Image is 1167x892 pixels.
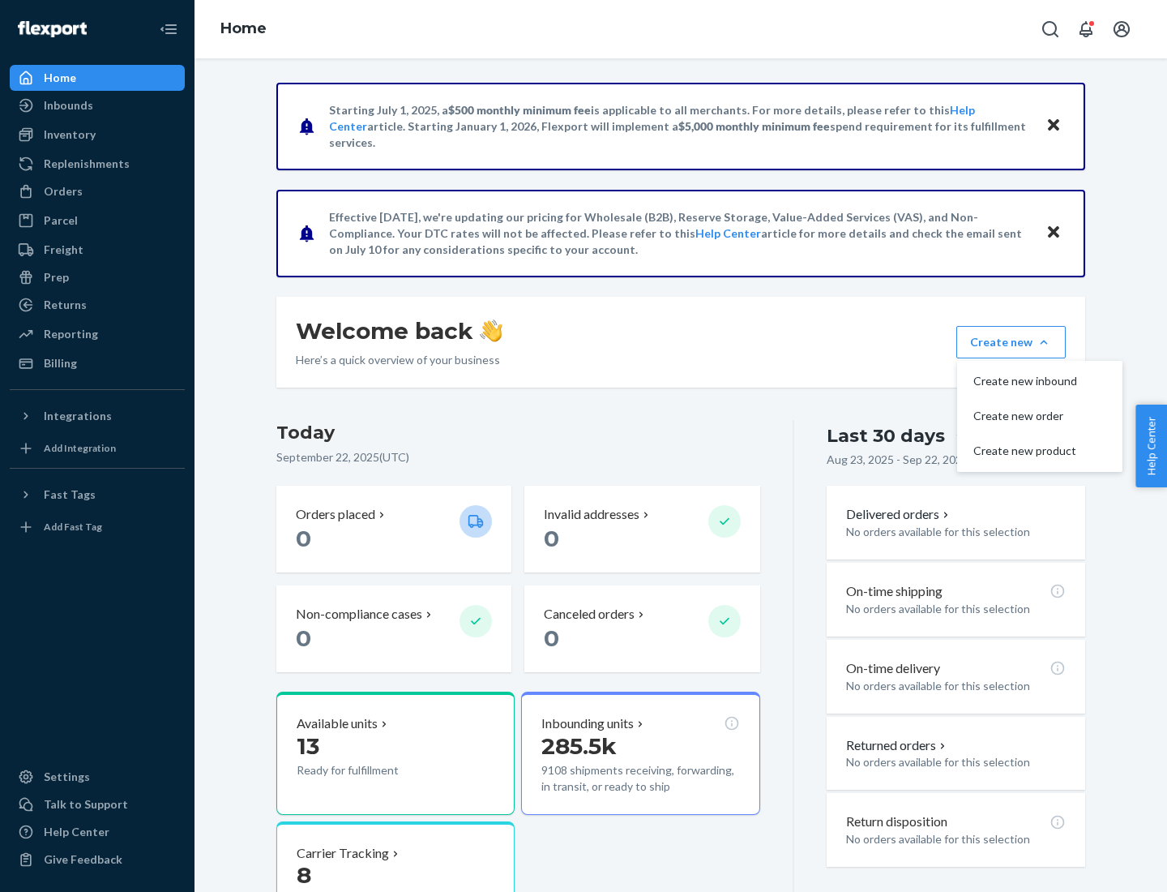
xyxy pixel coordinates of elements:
[297,714,378,733] p: Available units
[956,326,1066,358] button: Create newCreate new inboundCreate new orderCreate new product
[44,269,69,285] div: Prep
[10,178,185,204] a: Orders
[276,449,760,465] p: September 22, 2025 ( UTC )
[521,692,759,815] button: Inbounding units285.5k9108 shipments receiving, forwarding, in transit, or ready to ship
[524,486,759,573] button: Invalid addresses 0
[44,355,77,371] div: Billing
[846,582,943,601] p: On-time shipping
[960,434,1119,469] button: Create new product
[44,70,76,86] div: Home
[207,6,280,53] ol: breadcrumbs
[44,156,130,172] div: Replenishments
[846,678,1066,694] p: No orders available for this selection
[10,292,185,318] a: Returns
[678,119,830,133] span: $5,000 monthly minimum fee
[297,844,389,863] p: Carrier Tracking
[10,764,185,790] a: Settings
[297,732,319,760] span: 13
[276,486,511,573] button: Orders placed 0
[541,762,739,795] p: 9108 shipments receiving, forwarding, in transit, or ready to ship
[846,736,949,755] button: Returned orders
[44,212,78,229] div: Parcel
[10,847,185,873] button: Give Feedback
[1070,13,1102,45] button: Open notifications
[846,831,1066,847] p: No orders available for this selection
[960,399,1119,434] button: Create new order
[329,209,1030,258] p: Effective [DATE], we're updating our pricing for Wholesale (B2B), Reserve Storage, Value-Added Se...
[44,297,87,313] div: Returns
[297,861,311,889] span: 8
[846,754,1066,770] p: No orders available for this selection
[276,585,511,672] button: Non-compliance cases 0
[10,151,185,177] a: Replenishments
[10,403,185,429] button: Integrations
[10,321,185,347] a: Reporting
[152,13,185,45] button: Close Navigation
[297,762,447,778] p: Ready for fulfillment
[1135,405,1167,487] button: Help Center
[544,605,635,624] p: Canceled orders
[448,103,591,117] span: $500 monthly minimum fee
[296,505,375,524] p: Orders placed
[44,326,98,342] div: Reporting
[44,769,90,785] div: Settings
[44,441,116,455] div: Add Integration
[10,208,185,234] a: Parcel
[44,183,83,199] div: Orders
[1105,13,1138,45] button: Open account menu
[10,122,185,148] a: Inventory
[846,659,940,678] p: On-time delivery
[846,813,947,831] p: Return disposition
[846,505,952,524] button: Delivered orders
[44,824,109,840] div: Help Center
[10,264,185,290] a: Prep
[220,19,267,37] a: Home
[1043,114,1064,138] button: Close
[10,482,185,508] button: Fast Tags
[44,97,93,114] div: Inbounds
[10,514,185,540] a: Add Fast Tag
[296,316,502,345] h1: Welcome back
[846,524,1066,540] p: No orders available for this selection
[1043,221,1064,245] button: Close
[44,242,83,258] div: Freight
[44,796,128,813] div: Talk to Support
[10,819,185,845] a: Help Center
[544,505,639,524] p: Invalid addresses
[960,364,1119,399] button: Create new inbound
[276,420,760,446] h3: Today
[846,601,1066,617] p: No orders available for this selection
[296,525,311,552] span: 0
[44,487,96,503] div: Fast Tags
[10,65,185,91] a: Home
[44,127,96,143] div: Inventory
[544,624,559,652] span: 0
[44,851,122,868] div: Give Feedback
[44,520,102,534] div: Add Fast Tag
[18,21,87,37] img: Flexport logo
[480,319,502,342] img: hand-wave emoji
[10,92,185,118] a: Inbounds
[10,237,185,263] a: Freight
[10,350,185,376] a: Billing
[10,435,185,461] a: Add Integration
[973,375,1077,387] span: Create new inbound
[827,423,945,448] div: Last 30 days
[296,352,502,368] p: Here’s a quick overview of your business
[1034,13,1067,45] button: Open Search Box
[541,732,617,760] span: 285.5k
[544,525,559,552] span: 0
[827,452,998,468] p: Aug 23, 2025 - Sep 22, 2025 ( UTC )
[44,408,112,424] div: Integrations
[541,714,634,733] p: Inbounding units
[695,226,761,240] a: Help Center
[296,605,422,624] p: Non-compliance cases
[329,102,1030,151] p: Starting July 1, 2025, a is applicable to all merchants. For more details, please refer to this a...
[296,624,311,652] span: 0
[10,791,185,817] a: Talk to Support
[973,410,1077,422] span: Create new order
[276,692,515,815] button: Available units13Ready for fulfillment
